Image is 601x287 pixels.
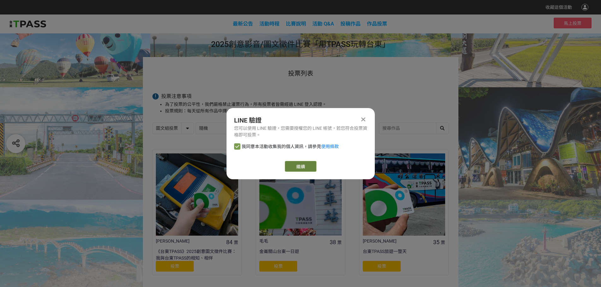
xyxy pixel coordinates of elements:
a: 活動時程 [259,21,280,27]
a: [PERSON_NAME]35票台東TPASS旅遊一整天投票 [359,150,449,275]
div: [PERSON_NAME] [156,238,222,244]
a: 毛毛38票金崙關山台東一日遊投票 [256,150,345,275]
img: 2025創意影音/圖文徵件比賽「用TPASS玩轉台東」 [9,19,46,29]
div: [PERSON_NAME] [363,238,429,244]
li: 為了投票的公平性，我們嚴格禁止灌票行為，所有投票者皆需經過 LINE 登入認證。 [165,101,449,108]
span: 我同意本活動收集我的個人資訊，請參見 [242,143,339,150]
a: 比賽說明 [286,21,306,27]
li: 投票規則：每天從所有作品中擇一投票。 [165,108,449,114]
a: 最新公告 [233,21,253,27]
input: 搜尋作品 [379,123,449,134]
div: 金崙關山台東一日遊 [259,248,342,261]
span: 馬上投票 [564,21,581,26]
span: 投票 [377,264,386,269]
span: 38 [330,239,336,245]
div: 您可以使用 LINE 驗證，您需要授權您的 LINE 帳號，若您符合投票資格即可投票。 [234,125,367,138]
div: 毛毛 [259,238,325,244]
span: 投稿作品 [340,21,361,27]
span: 投票 [274,264,283,269]
button: 繼續 [285,161,316,172]
span: 投票 [170,264,179,269]
button: 馬上投票 [554,18,592,28]
a: 活動 Q&A [312,21,334,27]
span: 84 [226,239,233,245]
h1: 投票列表 [152,70,449,77]
div: 《台東TPASS》2025創意圖文徵件比賽：我與台東TPASS的相知、相伴 [156,248,238,261]
span: 投票注意事項 [161,93,191,99]
span: 票 [441,240,445,245]
span: 票 [337,240,342,245]
span: 收藏這個活動 [545,5,572,10]
span: 2025創意影音/圖文徵件比賽「用TPASS玩轉台東」 [211,40,390,49]
a: 使用條款 [321,144,339,149]
span: 35 [433,239,439,245]
a: [PERSON_NAME]84票《台東TPASS》2025創意圖文徵件比賽：我與台東TPASS的相知、相伴投票 [152,150,242,275]
div: 台東TPASS旅遊一整天 [363,248,445,261]
span: 票 [234,240,238,245]
span: 作品投票 [367,21,387,27]
div: LINE 驗證 [234,116,367,125]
